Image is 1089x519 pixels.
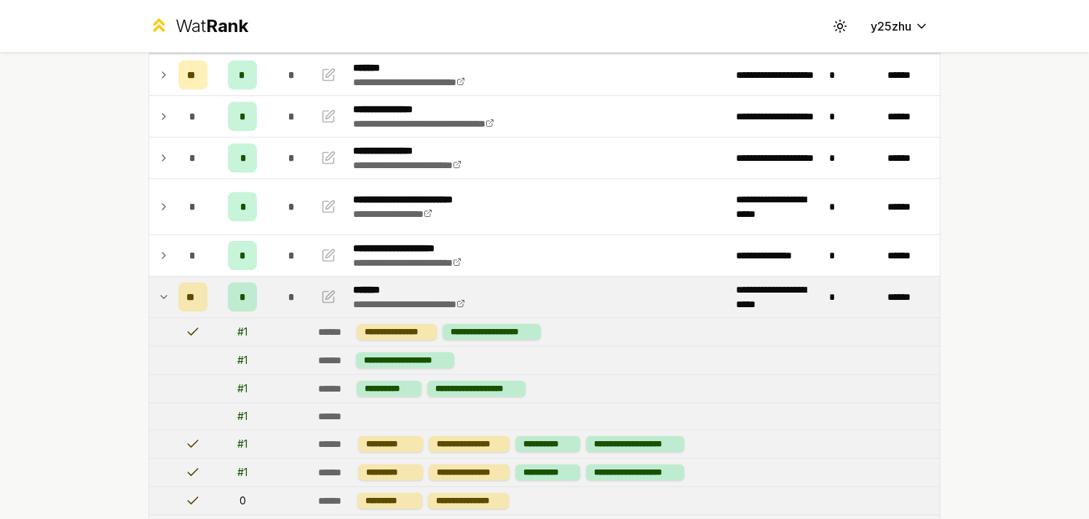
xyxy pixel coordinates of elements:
[237,437,247,451] div: # 1
[237,409,247,424] div: # 1
[175,15,248,38] div: Wat
[237,381,247,396] div: # 1
[237,353,247,368] div: # 1
[237,465,247,480] div: # 1
[148,15,248,38] a: WatRank
[871,17,911,35] span: y25zhu
[859,13,940,39] button: y25zhu
[213,487,272,515] td: 0
[206,15,248,36] span: Rank
[237,325,247,339] div: # 1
